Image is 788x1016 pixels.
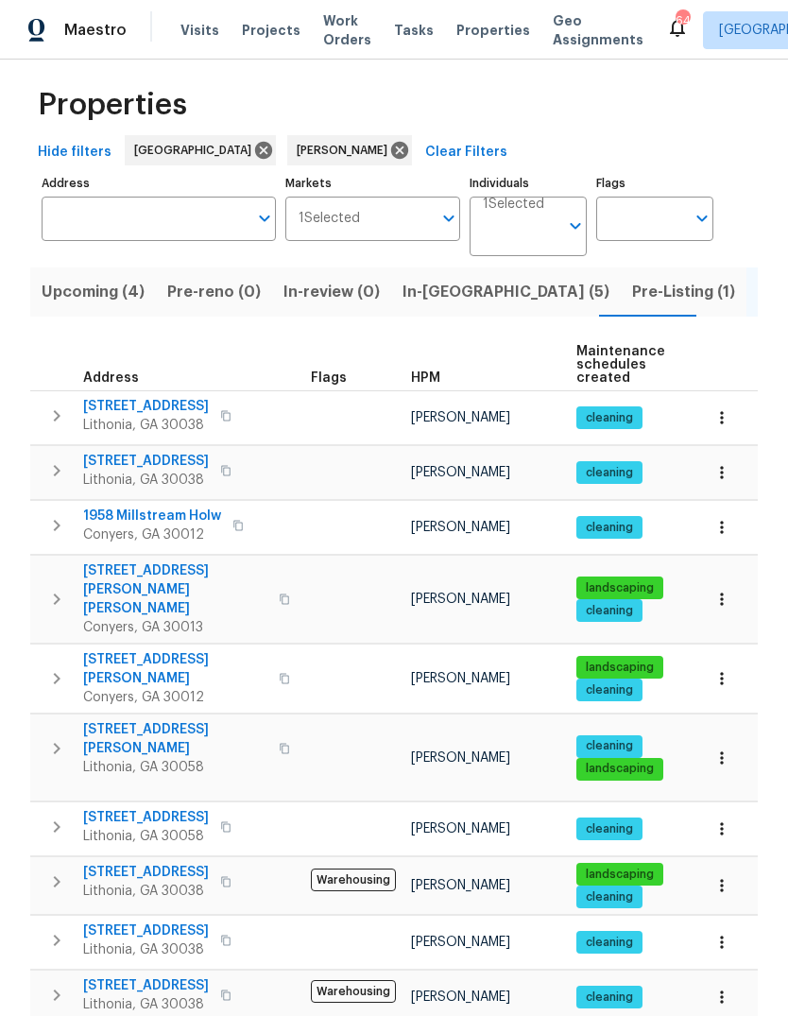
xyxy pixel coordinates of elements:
span: [PERSON_NAME] [411,822,510,835]
span: Conyers, GA 30013 [83,618,267,637]
span: cleaning [578,821,641,837]
span: [STREET_ADDRESS][PERSON_NAME] [83,720,267,758]
span: cleaning [578,603,641,619]
button: Hide filters [30,135,119,170]
span: landscaping [578,761,661,777]
span: Maintenance schedules created [576,345,665,385]
span: In-[GEOGRAPHIC_DATA] (5) [403,279,609,305]
span: [PERSON_NAME] [297,141,395,160]
span: Lithonia, GA 30038 [83,995,209,1014]
span: [PERSON_NAME] [411,466,510,479]
span: Tasks [394,24,434,37]
span: Visits [180,21,219,40]
span: [PERSON_NAME] [411,936,510,949]
button: Open [251,205,278,232]
span: [PERSON_NAME] [411,751,510,765]
span: Hide filters [38,141,111,164]
span: Lithonia, GA 30038 [83,471,209,490]
span: Conyers, GA 30012 [83,688,267,707]
span: cleaning [578,682,641,698]
span: Clear Filters [425,141,507,164]
span: cleaning [578,889,641,905]
span: Maestro [64,21,127,40]
button: Open [436,205,462,232]
span: cleaning [578,738,641,754]
span: [PERSON_NAME] [411,593,510,606]
span: [PERSON_NAME] [411,521,510,534]
span: [STREET_ADDRESS] [83,863,209,882]
span: cleaning [578,465,641,481]
span: landscaping [578,660,661,676]
label: Address [42,178,276,189]
span: Lithonia, GA 30038 [83,940,209,959]
span: HPM [411,371,440,385]
span: [STREET_ADDRESS][PERSON_NAME] [83,650,267,688]
label: Markets [285,178,461,189]
span: Pre-Listing (1) [632,279,735,305]
span: [STREET_ADDRESS] [83,452,209,471]
span: Geo Assignments [553,11,643,49]
span: Lithonia, GA 30038 [83,416,209,435]
button: Clear Filters [418,135,515,170]
span: [PERSON_NAME] [411,990,510,1004]
span: [PERSON_NAME] [411,672,510,685]
span: Upcoming (4) [42,279,145,305]
span: Lithonia, GA 30038 [83,882,209,901]
span: [STREET_ADDRESS][PERSON_NAME][PERSON_NAME] [83,561,267,618]
div: 64 [676,11,689,30]
span: Properties [38,95,187,114]
span: landscaping [578,580,661,596]
span: In-review (0) [283,279,380,305]
span: 1 Selected [483,197,544,213]
span: Address [83,371,139,385]
button: Open [562,213,589,239]
span: [STREET_ADDRESS] [83,921,209,940]
span: Projects [242,21,300,40]
span: Warehousing [311,869,396,891]
span: [STREET_ADDRESS] [83,808,209,827]
span: [STREET_ADDRESS] [83,976,209,995]
button: Open [689,205,715,232]
label: Individuals [470,178,587,189]
span: Pre-reno (0) [167,279,261,305]
span: cleaning [578,410,641,426]
span: [GEOGRAPHIC_DATA] [134,141,259,160]
span: cleaning [578,935,641,951]
span: Work Orders [323,11,371,49]
span: Lithonia, GA 30058 [83,827,209,846]
div: [GEOGRAPHIC_DATA] [125,135,276,165]
span: Lithonia, GA 30058 [83,758,267,777]
span: cleaning [578,990,641,1006]
span: Flags [311,371,347,385]
span: [PERSON_NAME] [411,879,510,892]
span: landscaping [578,867,661,883]
span: [PERSON_NAME] [411,411,510,424]
span: Conyers, GA 30012 [83,525,221,544]
span: 1 Selected [299,211,360,227]
div: [PERSON_NAME] [287,135,412,165]
span: cleaning [578,520,641,536]
label: Flags [596,178,713,189]
span: [STREET_ADDRESS] [83,397,209,416]
span: 1958 Millstream Holw [83,507,221,525]
span: Warehousing [311,980,396,1003]
span: Properties [456,21,530,40]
